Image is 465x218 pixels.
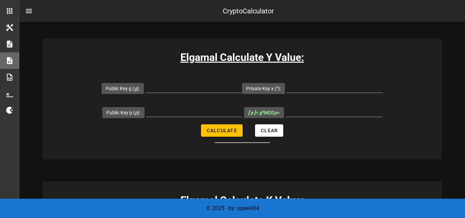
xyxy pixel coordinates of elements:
span: MOD = [248,110,280,115]
button: Calculate [201,124,243,137]
label: Private Key x ( ): [246,85,281,92]
span: Clear [261,128,278,133]
label: Public Key g ( ): [106,85,140,92]
button: nav-menu-toggle [21,3,37,19]
i: = g [248,110,264,115]
i: p [135,110,138,115]
i: p [274,110,277,115]
h3: Elgamal Calculate K Value: [42,193,442,208]
sup: x [276,85,278,90]
b: [ y ] [248,110,255,115]
sup: x [262,109,264,114]
span: © 2025 - by: sqeel404 [206,205,259,211]
button: Clear [255,124,283,137]
div: CryptoCalculator [223,6,274,16]
label: Public Key p ( ): [106,109,140,116]
i: g [134,86,137,91]
h3: Elgamal Calculate Y Value: [42,50,442,65]
span: Calculate [207,128,237,133]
